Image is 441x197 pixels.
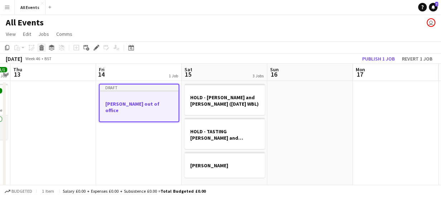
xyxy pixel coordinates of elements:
a: View [3,29,19,39]
div: Salary £0.00 + Expenses £0.00 + Subsistence £0.00 = [63,188,206,194]
span: 14 [98,70,105,78]
span: 17 [355,70,365,78]
app-user-avatar: Lucy Hinks [427,18,435,27]
h3: [PERSON_NAME] out of office [100,101,178,114]
h3: HOLD - TASTING [PERSON_NAME] and [PERSON_NAME] ([DATE] AWF) [184,128,265,141]
a: Comms [53,29,75,39]
a: 7 [429,3,437,11]
span: Total Budgeted £0.00 [160,188,206,194]
app-job-card: Draft[PERSON_NAME] out of office [99,84,179,122]
span: View [6,31,16,37]
span: 1 item [39,188,57,194]
a: Edit [20,29,34,39]
span: Mon [356,66,365,73]
span: Edit [23,31,31,37]
span: Week 46 [24,56,42,61]
div: BST [44,56,52,61]
span: Budgeted [11,189,32,194]
span: 15 [183,70,192,78]
app-job-card: HOLD - TASTING [PERSON_NAME] and [PERSON_NAME] ([DATE] AWF) [184,118,265,149]
span: Thu [13,66,22,73]
div: 3 Jobs [253,73,264,78]
span: 13 [12,70,22,78]
button: Revert 1 job [399,54,435,63]
div: 1 Job [169,73,178,78]
span: Comms [56,31,72,37]
a: Jobs [35,29,52,39]
app-job-card: [PERSON_NAME] [184,152,265,178]
h3: HOLD - [PERSON_NAME] and [PERSON_NAME] ([DATE] WBL) [184,94,265,107]
app-job-card: HOLD - [PERSON_NAME] and [PERSON_NAME] ([DATE] WBL) [184,84,265,115]
h1: All Events [6,17,44,28]
span: Sat [184,66,192,73]
span: Sun [270,66,279,73]
span: 16 [269,70,279,78]
button: Publish 1 job [359,54,398,63]
div: Draft [100,85,178,90]
button: Budgeted [4,187,33,195]
span: Fri [99,66,105,73]
div: [DATE] [6,55,22,62]
h3: [PERSON_NAME] [184,162,265,169]
button: All Events [15,0,45,14]
span: Jobs [38,31,49,37]
span: 7 [435,2,438,6]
